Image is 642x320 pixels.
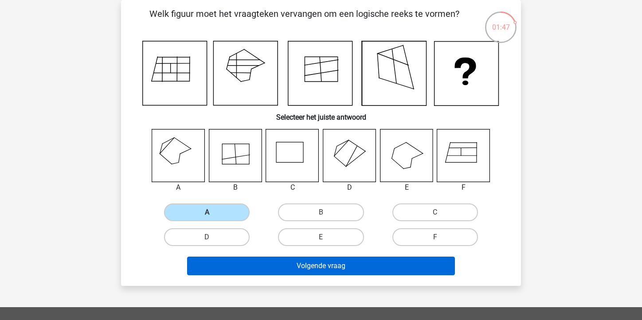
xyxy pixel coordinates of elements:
[373,182,440,193] div: E
[135,7,474,34] p: Welk figuur moet het vraagteken vervangen om een logische reeks te vormen?
[278,228,364,246] label: E
[316,182,383,193] div: D
[202,182,269,193] div: B
[484,11,517,33] div: 01:47
[392,203,478,221] label: C
[392,228,478,246] label: F
[164,203,250,221] label: A
[278,203,364,221] label: B
[135,106,507,121] h6: Selecteer het juiste antwoord
[145,182,212,193] div: A
[187,257,455,275] button: Volgende vraag
[430,182,497,193] div: F
[164,228,250,246] label: D
[259,182,326,193] div: C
